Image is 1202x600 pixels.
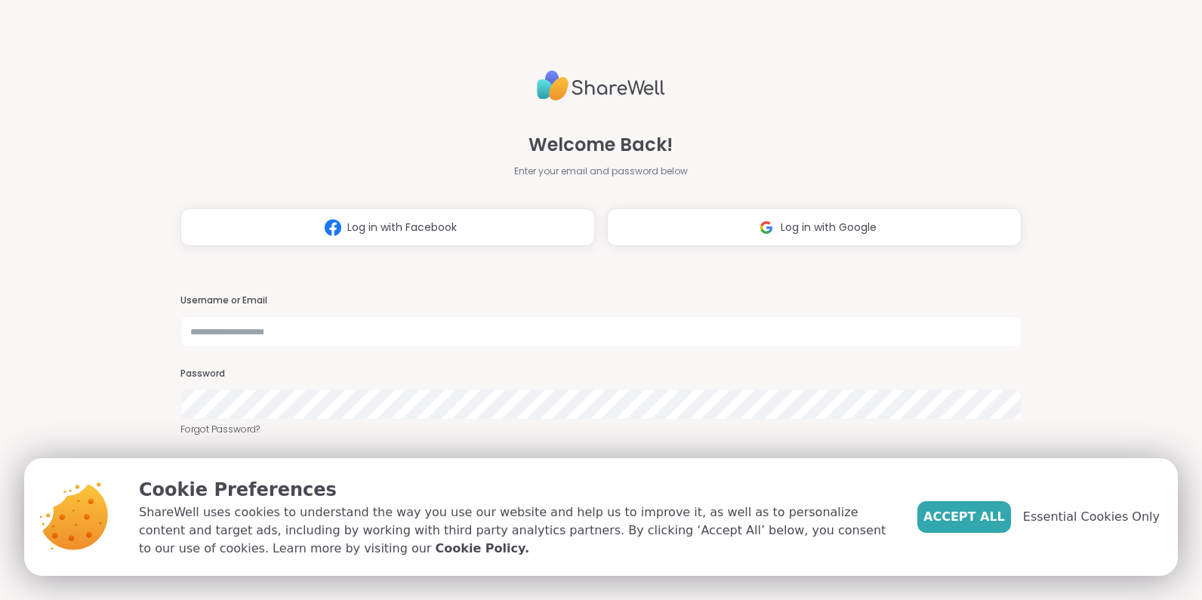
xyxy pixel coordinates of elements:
h3: Username or Email [180,294,1022,307]
button: Log in with Facebook [180,208,595,246]
p: ShareWell uses cookies to understand the way you use our website and help us to improve it, as we... [139,503,893,558]
a: Cookie Policy. [436,540,529,558]
span: Welcome Back! [529,131,673,158]
button: Accept All [917,501,1011,533]
h3: Password [180,368,1022,380]
span: Accept All [923,508,1005,526]
span: Log in with Google [781,220,877,235]
button: Log in with Google [607,208,1022,246]
a: Forgot Password? [180,423,1022,436]
span: Log in with Facebook [347,220,457,235]
img: ShareWell Logomark [319,214,347,242]
img: ShareWell Logo [537,64,665,107]
img: ShareWell Logomark [752,214,781,242]
span: Enter your email and password below [514,165,688,178]
p: Cookie Preferences [139,476,893,503]
span: Essential Cookies Only [1023,508,1160,526]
